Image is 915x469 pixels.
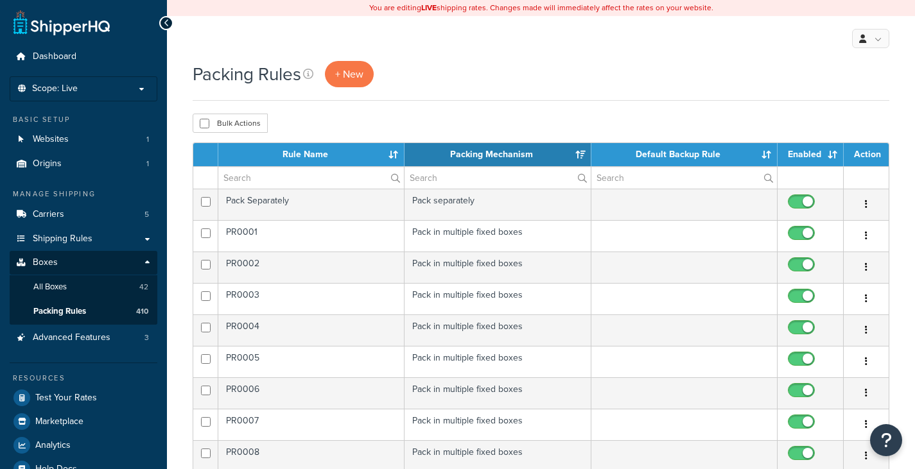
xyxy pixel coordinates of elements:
a: Packing Rules 410 [10,300,157,323]
span: Shipping Rules [33,234,92,244]
a: Origins 1 [10,152,157,176]
span: Carriers [33,209,64,220]
td: PR0007 [218,409,405,440]
span: 410 [136,306,148,317]
a: + New [325,61,374,87]
span: Origins [33,158,62,169]
a: Marketplace [10,410,157,433]
span: 1 [146,134,149,145]
li: Websites [10,128,157,151]
input: Search [591,167,777,189]
td: Pack in multiple fixed boxes [405,283,591,314]
b: LIVE [421,2,437,13]
td: PR0005 [218,346,405,377]
td: Pack in multiple fixed boxes [405,409,591,440]
span: Advanced Features [33,332,110,343]
th: Packing Mechanism: activate to sort column ascending [405,143,591,166]
li: Carriers [10,203,157,226]
div: Manage Shipping [10,189,157,200]
td: Pack separately [405,189,591,220]
th: Default Backup Rule: activate to sort column ascending [591,143,778,166]
td: Pack in multiple fixed boxes [405,377,591,409]
td: PR0004 [218,314,405,346]
h1: Packing Rules [193,62,301,87]
span: Websites [33,134,69,145]
a: Analytics [10,434,157,457]
th: Action [844,143,889,166]
li: Packing Rules [10,300,157,323]
div: Basic Setup [10,114,157,125]
input: Search [405,167,590,189]
td: PR0001 [218,220,405,252]
span: Marketplace [35,416,83,427]
th: Enabled: activate to sort column ascending [778,143,844,166]
li: Origins [10,152,157,176]
td: PR0006 [218,377,405,409]
td: Pack in multiple fixed boxes [405,314,591,346]
a: Shipping Rules [10,227,157,251]
th: Rule Name: activate to sort column ascending [218,143,405,166]
input: Search [218,167,404,189]
span: All Boxes [33,282,67,293]
td: PR0003 [218,283,405,314]
a: All Boxes 42 [10,275,157,299]
span: 1 [146,158,149,169]
span: 5 [144,209,149,220]
a: ShipperHQ Home [13,10,110,35]
a: Advanced Features 3 [10,326,157,350]
span: Dashboard [33,51,76,62]
td: Pack in multiple fixed boxes [405,220,591,252]
a: Dashboard [10,45,157,69]
a: Websites 1 [10,128,157,151]
span: Scope: Live [32,83,78,94]
span: 3 [144,332,149,343]
button: Bulk Actions [193,114,268,133]
span: 42 [139,282,148,293]
div: Resources [10,373,157,384]
a: Boxes [10,251,157,275]
td: Pack in multiple fixed boxes [405,346,591,377]
button: Open Resource Center [870,424,902,456]
li: Boxes [10,251,157,324]
td: Pack in multiple fixed boxes [405,252,591,283]
td: Pack Separately [218,189,405,220]
span: Analytics [35,440,71,451]
li: All Boxes [10,275,157,299]
span: Packing Rules [33,306,86,317]
span: Test Your Rates [35,393,97,404]
a: Test Your Rates [10,386,157,409]
span: + New [335,67,363,81]
a: Carriers 5 [10,203,157,226]
li: Advanced Features [10,326,157,350]
span: Boxes [33,257,58,268]
td: PR0002 [218,252,405,283]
